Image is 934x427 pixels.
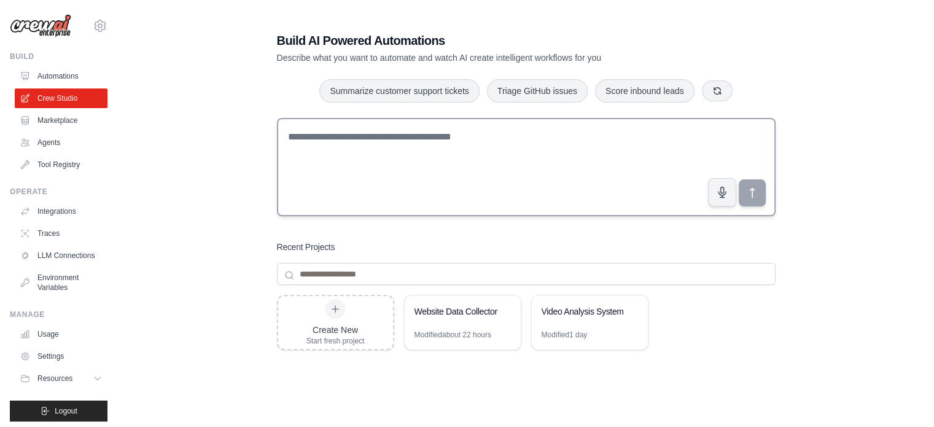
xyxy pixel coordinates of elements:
[15,66,107,86] a: Automations
[37,374,72,383] span: Resources
[277,32,690,49] h1: Build AI Powered Automations
[15,133,107,152] a: Agents
[708,178,736,206] button: Click to speak your automation idea
[15,324,107,344] a: Usage
[15,111,107,130] a: Marketplace
[414,330,491,340] div: Modified about 22 hours
[542,330,588,340] div: Modified 1 day
[15,202,107,221] a: Integrations
[55,406,77,416] span: Logout
[414,305,499,318] div: Website Data Collector
[10,310,107,319] div: Manage
[487,79,588,103] button: Triage GitHub issues
[702,80,733,101] button: Get new suggestions
[277,241,335,253] h3: Recent Projects
[15,347,107,366] a: Settings
[15,246,107,265] a: LLM Connections
[10,401,107,421] button: Logout
[15,268,107,297] a: Environment Variables
[542,305,626,318] div: Video Analysis System
[595,79,695,103] button: Score inbound leads
[10,14,71,37] img: Logo
[15,88,107,108] a: Crew Studio
[306,336,365,346] div: Start fresh project
[319,79,479,103] button: Summarize customer support tickets
[15,224,107,243] a: Traces
[10,52,107,61] div: Build
[15,155,107,174] a: Tool Registry
[306,324,365,336] div: Create New
[277,52,690,64] p: Describe what you want to automate and watch AI create intelligent workflows for you
[15,369,107,388] button: Resources
[10,187,107,197] div: Operate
